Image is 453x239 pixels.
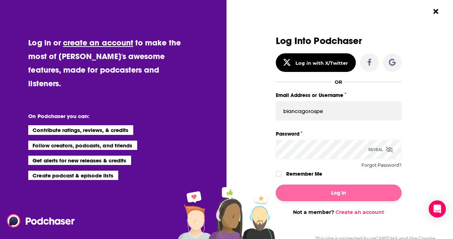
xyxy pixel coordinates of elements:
li: Get alerts for new releases & credits [28,156,131,165]
button: Forgot Password? [362,163,402,168]
div: Not a member? [276,209,402,215]
img: Podchaser - Follow, Share and Rate Podcasts [7,214,75,228]
a: Create an account [335,209,384,215]
div: Open Intercom Messenger [429,200,446,218]
div: Reveal [368,140,393,159]
button: Close Button [429,5,443,18]
button: Log In [276,185,402,201]
li: Create podcast & episode lists [28,171,118,180]
a: create an account [63,38,133,48]
label: Email Address or Username [276,91,402,100]
li: On Podchaser you can: [28,113,171,119]
a: Podchaser - Follow, Share and Rate Podcasts [7,214,70,228]
button: Log in with X/Twitter [276,53,356,72]
li: Contribute ratings, reviews, & credits [28,125,133,135]
input: Email Address or Username [276,101,402,121]
li: Follow creators, podcasts, and friends [28,141,137,150]
label: Password [276,129,402,138]
div: OR [335,79,342,85]
div: Log in with X/Twitter [295,60,348,66]
h3: Log Into Podchaser [276,36,402,46]
label: Remember Me [286,169,322,179]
